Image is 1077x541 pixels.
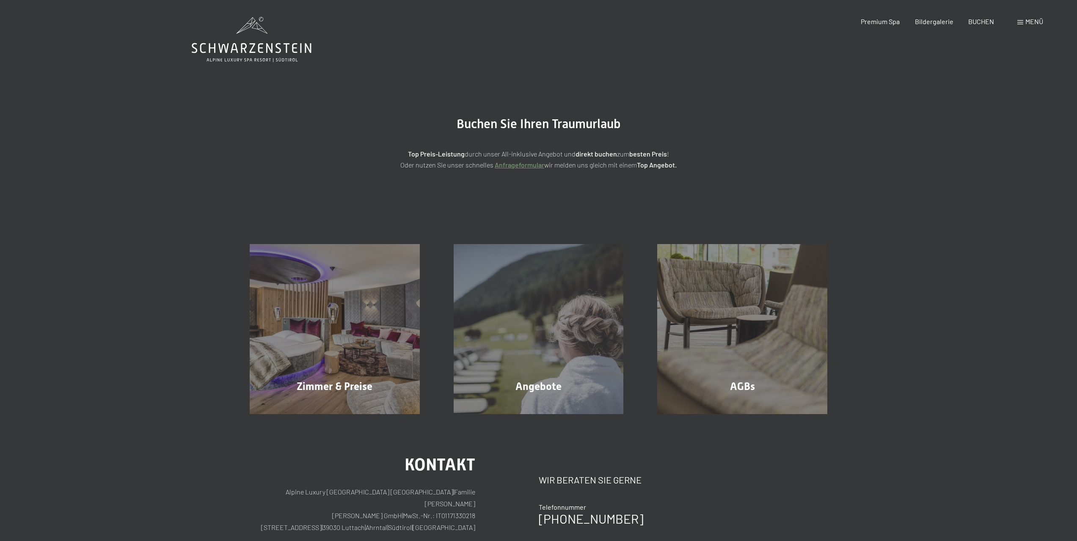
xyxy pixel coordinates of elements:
[402,511,403,519] span: |
[250,486,475,533] p: Alpine Luxury [GEOGRAPHIC_DATA] [GEOGRAPHIC_DATA] Familie [PERSON_NAME] [PERSON_NAME] GmbH MwSt.-...
[915,17,953,25] a: Bildergalerie
[539,511,643,526] a: [PHONE_NUMBER]
[539,474,642,485] span: Wir beraten Sie gerne
[405,455,475,475] span: Kontakt
[408,150,465,158] strong: Top Preis-Leistung
[515,380,562,393] span: Angebote
[327,148,750,170] p: durch unser All-inklusive Angebot und zum ! Oder nutzen Sie unser schnelles wir melden uns gleich...
[968,17,994,25] a: BUCHEN
[861,17,900,25] a: Premium Spa
[297,380,372,393] span: Zimmer & Preise
[437,244,641,414] a: Buchung Angebote
[637,161,677,169] strong: Top Angebot.
[640,244,844,414] a: Buchung AGBs
[412,523,413,531] span: |
[495,161,544,169] a: Anfrageformular
[233,244,437,414] a: Buchung Zimmer & Preise
[365,523,366,531] span: |
[1025,17,1043,25] span: Menü
[730,380,755,393] span: AGBs
[539,503,586,511] span: Telefonnummer
[629,150,667,158] strong: besten Preis
[387,523,388,531] span: |
[457,116,621,131] span: Buchen Sie Ihren Traumurlaub
[453,488,454,496] span: |
[576,150,617,158] strong: direkt buchen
